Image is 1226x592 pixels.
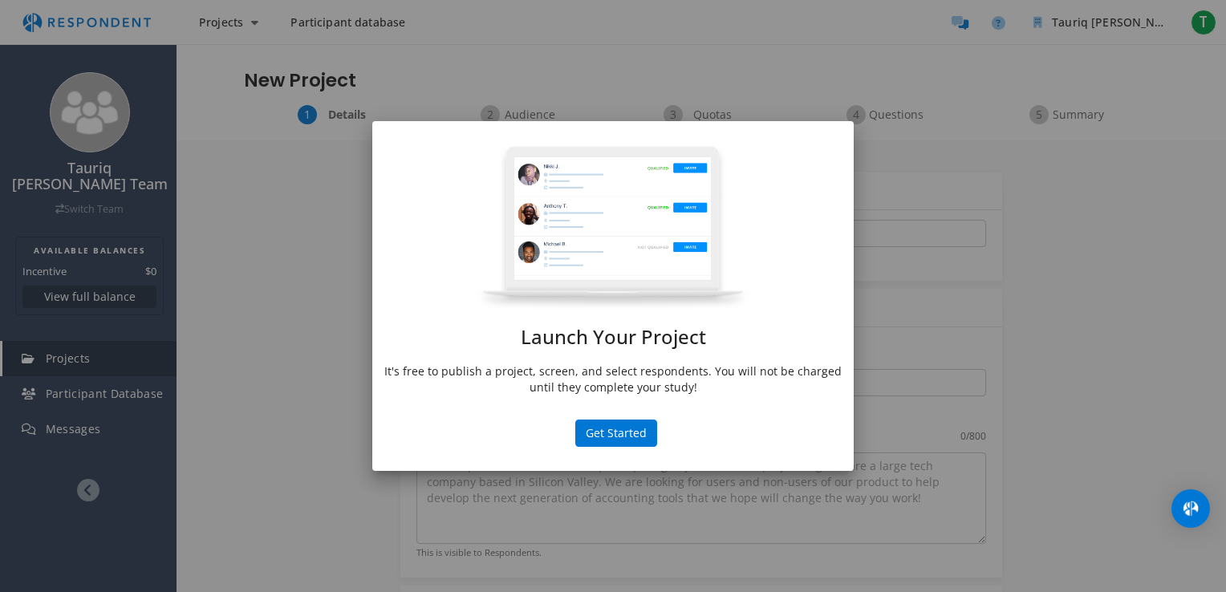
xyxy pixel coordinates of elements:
[372,121,854,472] md-dialog: Launch Your ...
[1171,489,1210,528] div: Open Intercom Messenger
[476,145,750,310] img: project-modal.png
[384,326,842,347] h1: Launch Your Project
[384,363,842,395] p: It's free to publish a project, screen, and select respondents. You will not be charged until the...
[575,420,657,447] button: Get Started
